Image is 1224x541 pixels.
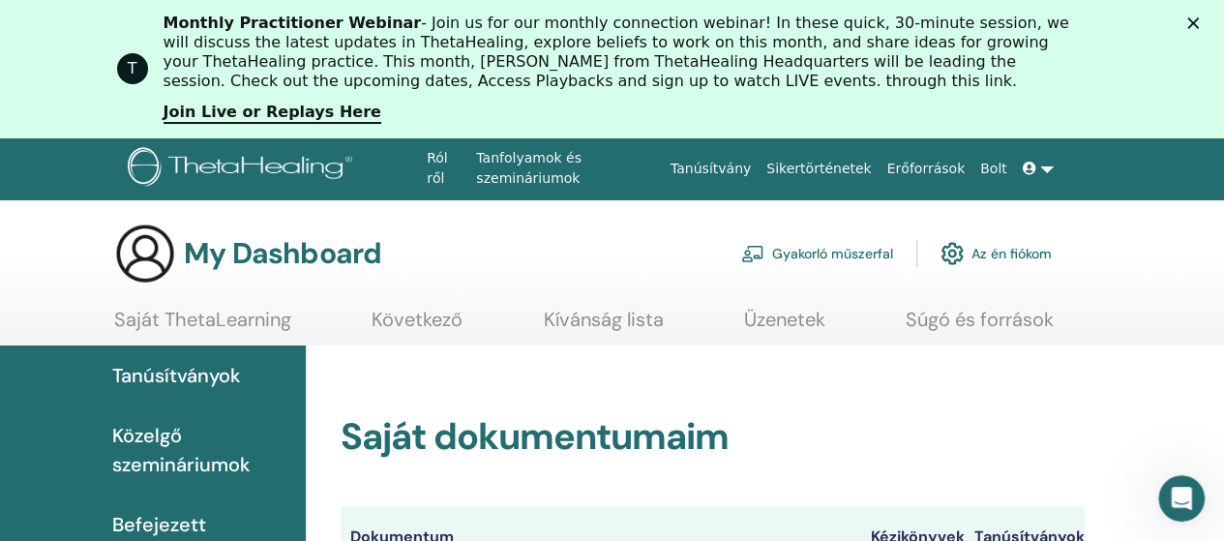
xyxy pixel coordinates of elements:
[880,151,972,187] a: Erőforrások
[544,308,664,346] a: Kívánság lista
[940,232,1052,275] a: Az én fiókom
[940,237,964,270] img: cog.svg
[741,232,893,275] a: Gyakorló műszerfal
[112,421,290,479] span: Közelgő szemináriumok
[164,14,422,32] b: Monthly Practitioner Webinar
[341,415,1085,460] h2: Saját dokumentumaim
[128,147,359,191] img: logo.png
[906,308,1054,346] a: Súgó és források
[759,151,879,187] a: Sikertörténetek
[114,223,176,285] img: generic-user-icon.jpg
[164,103,381,124] a: Join Live or Replays Here
[419,140,468,196] a: Ról ről
[164,14,1077,91] div: - Join us for our monthly connection webinar! In these quick, 30-minute session, we will discuss ...
[741,245,764,262] img: chalkboard-teacher.svg
[372,308,463,346] a: Következő
[1158,475,1205,522] iframe: Intercom live chat
[663,151,759,187] a: Tanúsítvány
[117,53,148,84] div: Profile image for ThetaHealing
[184,236,381,271] h3: My Dashboard
[744,308,825,346] a: Üzenetek
[112,361,241,390] span: Tanúsítványok
[468,140,663,196] a: Tanfolyamok és szemináriumok
[114,308,291,346] a: Saját ThetaLearning
[1187,17,1207,29] div: Bezárás
[972,151,1015,187] a: Bolt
